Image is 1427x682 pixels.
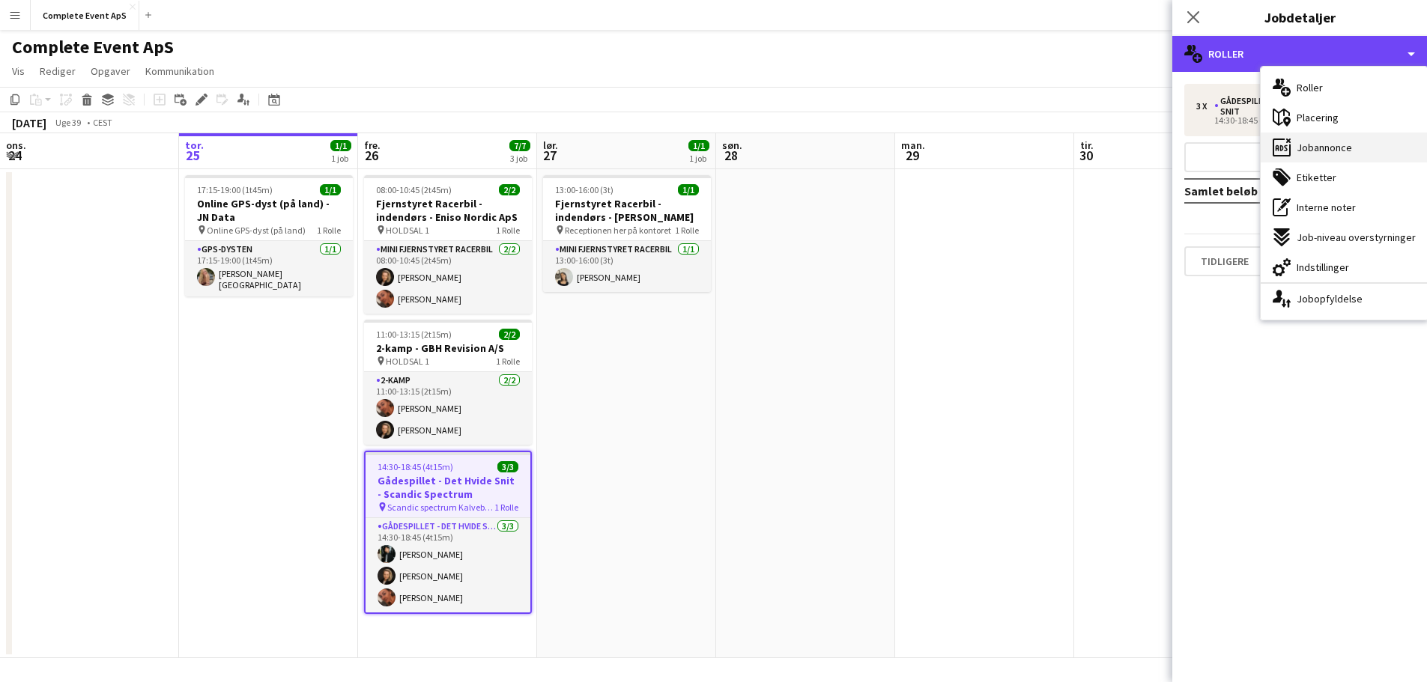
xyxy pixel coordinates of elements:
[6,61,31,81] a: Vis
[362,147,381,164] span: 26
[376,184,452,195] span: 08:00-10:45 (2t45m)
[31,1,139,30] button: Complete Event ApS
[34,61,82,81] a: Rediger
[6,138,26,152] span: ons.
[688,140,709,151] span: 1/1
[497,461,518,472] span: 3/3
[330,140,351,151] span: 1/1
[364,241,532,314] app-card-role: Mini Fjernstyret Racerbil2/208:00-10:45 (2t45m)[PERSON_NAME][PERSON_NAME]
[185,197,353,224] h3: Online GPS-dyst (på land) - JN Data
[722,138,742,152] span: søn.
[364,175,532,314] app-job-card: 08:00-10:45 (2t45m)2/2Fjernstyret Racerbil - indendørs - Eniso Nordic ApS HOLDSAL 11 RolleMini Fj...
[1172,7,1427,27] h3: Jobdetaljer
[499,184,520,195] span: 2/2
[49,117,87,128] span: Uge 39
[93,117,112,128] div: CEST
[376,329,452,340] span: 11:00-13:15 (2t15m)
[1078,147,1094,164] span: 30
[543,175,711,292] app-job-card: 13:00-16:00 (3t)1/1Fjernstyret Racerbil - indendørs - [PERSON_NAME] Receptionen her på kontoret1 ...
[139,61,220,81] a: Kommunikation
[12,36,174,58] h1: Complete Event ApS
[207,225,306,236] span: Online GPS-dyst (på land)
[364,372,532,445] app-card-role: 2-kamp2/211:00-13:15 (2t15m)[PERSON_NAME][PERSON_NAME]
[387,502,494,513] span: Scandic spectrum Kalvebod Brygge 10
[1196,101,1214,112] div: 3 x
[386,225,429,236] span: HOLDSAL 1
[185,175,353,296] app-job-card: 17:15-19:00 (1t45m)1/1Online GPS-dyst (på land) - JN Data Online GPS-dyst (på land)1 RolleGPS-dys...
[320,184,341,195] span: 1/1
[678,184,699,195] span: 1/1
[145,64,214,78] span: Kommunikation
[565,225,671,236] span: Receptionen her på kontoret
[366,518,530,612] app-card-role: Gådespillet - Det Hvide Snit3/314:30-18:45 (4t15m)[PERSON_NAME][PERSON_NAME][PERSON_NAME]
[40,64,76,78] span: Rediger
[366,474,530,501] h3: Gådespillet - Det Hvide Snit - Scandic Spectrum
[364,138,381,152] span: fre.
[1172,36,1427,72] div: Roller
[543,241,711,292] app-card-role: Mini Fjernstyret Racerbil1/113:00-16:00 (3t)[PERSON_NAME]
[901,138,925,152] span: man.
[378,461,453,472] span: 14:30-18:45 (4t15m)
[496,356,520,367] span: 1 Rolle
[1184,179,1329,203] td: Samlet beløb
[899,147,925,164] span: 29
[496,225,520,236] span: 1 Rolle
[185,241,353,296] app-card-role: GPS-dysten1/117:15-19:00 (1t45m)[PERSON_NAME][GEOGRAPHIC_DATA]
[1297,111,1339,124] span: Placering
[555,184,613,195] span: 13:00-16:00 (3t)
[364,341,532,355] h3: 2-kamp - GBH Revision A/S
[1297,141,1352,154] span: Jobannonce
[543,138,558,152] span: lør.
[364,197,532,224] h3: Fjernstyret Racerbil - indendørs - Eniso Nordic ApS
[317,225,341,236] span: 1 Rolle
[720,147,742,164] span: 28
[12,115,46,130] div: [DATE]
[1184,142,1415,172] button: Tilføj rolle
[364,320,532,445] app-job-card: 11:00-13:15 (2t15m)2/22-kamp - GBH Revision A/S HOLDSAL 11 Rolle2-kamp2/211:00-13:15 (2t15m)[PERS...
[12,64,25,78] span: Vis
[1184,246,1265,276] button: Tidligere
[1196,117,1387,124] div: 14:30-18:45 (4t15m)
[1297,231,1416,244] span: Job-niveau overstyrninger
[510,153,530,164] div: 3 job
[1080,138,1094,152] span: tir.
[4,147,26,164] span: 24
[689,153,709,164] div: 1 job
[1297,81,1323,94] span: Roller
[543,197,711,224] h3: Fjernstyret Racerbil - indendørs - [PERSON_NAME]
[183,147,204,164] span: 25
[85,61,136,81] a: Opgaver
[499,329,520,340] span: 2/2
[185,138,204,152] span: tor.
[509,140,530,151] span: 7/7
[197,184,273,195] span: 17:15-19:00 (1t45m)
[386,356,429,367] span: HOLDSAL 1
[91,64,130,78] span: Opgaver
[364,451,532,614] app-job-card: 14:30-18:45 (4t15m)3/3Gådespillet - Det Hvide Snit - Scandic Spectrum Scandic spectrum Kalvebod B...
[541,147,558,164] span: 27
[1297,261,1349,274] span: Indstillinger
[1297,171,1336,184] span: Etiketter
[675,225,699,236] span: 1 Rolle
[1214,96,1345,117] div: Gådespillet - Det Hvide Snit
[1297,201,1356,214] span: Interne noter
[331,153,351,164] div: 1 job
[494,502,518,513] span: 1 Rolle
